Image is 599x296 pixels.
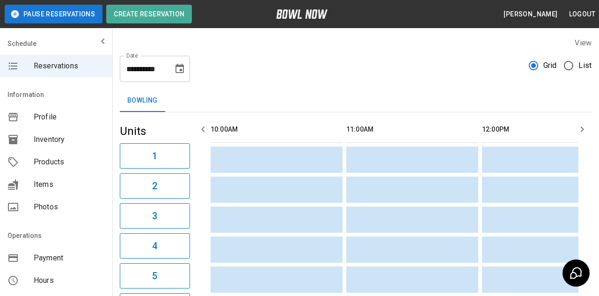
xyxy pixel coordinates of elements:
th: 11:00AM [346,116,478,143]
h6: 1 [152,148,157,163]
img: logo [276,9,328,19]
span: Items [34,179,105,190]
h6: 2 [152,178,157,193]
label: View [575,38,592,47]
span: Grid [543,60,557,71]
button: 5 [120,263,190,289]
span: Payment [34,252,105,264]
span: Photos [34,201,105,213]
h6: 4 [152,238,157,253]
button: Bowling [120,89,165,112]
h6: 5 [152,268,157,283]
button: Logout [565,6,599,23]
th: 10:00AM [211,116,343,143]
div: inventory tabs [120,89,592,112]
span: Reservations [34,60,105,72]
button: 1 [120,143,190,169]
h5: Units [120,124,190,139]
span: Products [34,156,105,168]
span: Inventory [34,134,105,145]
button: 4 [120,233,190,259]
button: 2 [120,173,190,199]
button: Pause Reservations [5,5,102,23]
button: 3 [120,203,190,229]
button: Create Reservation [106,5,192,23]
button: Choose date, selected date is Aug 22, 2025 [170,59,189,78]
span: Profile [34,111,105,123]
span: Hours [34,275,105,286]
button: [PERSON_NAME] [500,6,561,23]
h6: 3 [152,208,157,223]
span: List [578,60,592,71]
